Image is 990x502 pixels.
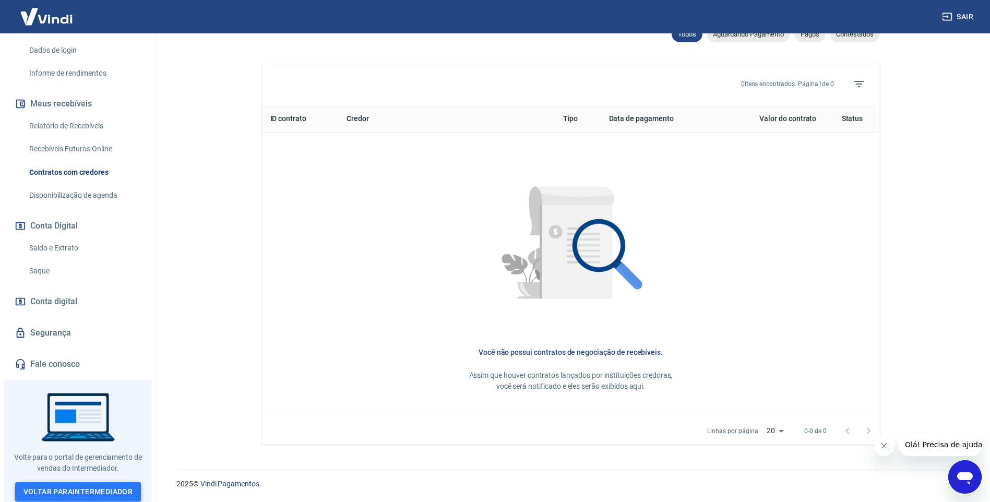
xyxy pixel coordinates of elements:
a: Voltar paraIntermediador [15,482,141,501]
span: Conta digital [30,294,77,309]
iframe: Mensagem da empresa [899,433,982,456]
a: Conta digital [13,290,144,313]
span: Pagos [794,30,826,38]
iframe: Botão para abrir a janela de mensagens [948,460,982,494]
th: Credor [338,105,554,133]
a: Informe de rendimentos [25,63,144,84]
a: Recebíveis Futuros Online [25,138,144,160]
div: Contestados [830,26,880,42]
a: Fale conosco [13,353,144,376]
th: Status [825,105,879,133]
p: 0-0 de 0 [804,426,827,436]
th: ID contrato [262,105,339,133]
img: Nenhum item encontrado [474,150,667,343]
span: Aguardando Pagamento [707,30,790,38]
span: Todos [672,30,702,38]
p: 2025 © [176,479,965,489]
button: Meus recebíveis [13,92,144,115]
div: 20 [762,423,788,438]
a: Vindi Pagamentos [200,480,259,488]
a: Saque [25,260,144,282]
p: 0 itens encontrados. Página 1 de 0 [741,79,834,89]
a: Relatório de Recebíveis [25,115,144,137]
a: Segurança [13,321,144,344]
span: Olá! Precisa de ajuda? [6,7,88,16]
a: Disponibilização de agenda [25,185,144,206]
th: Tipo [555,105,601,133]
div: Aguardando Pagamento [707,26,790,42]
iframe: Fechar mensagem [874,435,894,456]
div: Pagos [794,26,826,42]
h6: Você não possui contratos de negociação de recebíveis. [279,347,863,357]
a: Contratos com credores [25,162,144,183]
th: Data de pagamento [601,105,719,133]
a: Dados de login [25,40,144,61]
th: Valor do contrato [718,105,825,133]
span: Contestados [830,30,880,38]
button: Conta Digital [13,214,144,237]
p: Linhas por página [707,426,758,436]
div: Todos [672,26,702,42]
img: Vindi [13,1,80,32]
a: Saldo e Extrato [25,237,144,259]
span: Filtros [846,71,872,97]
span: Assim que houver contratos lançados por instituições credoras, você será notificado e eles serão ... [469,371,673,390]
button: Sair [940,7,977,27]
